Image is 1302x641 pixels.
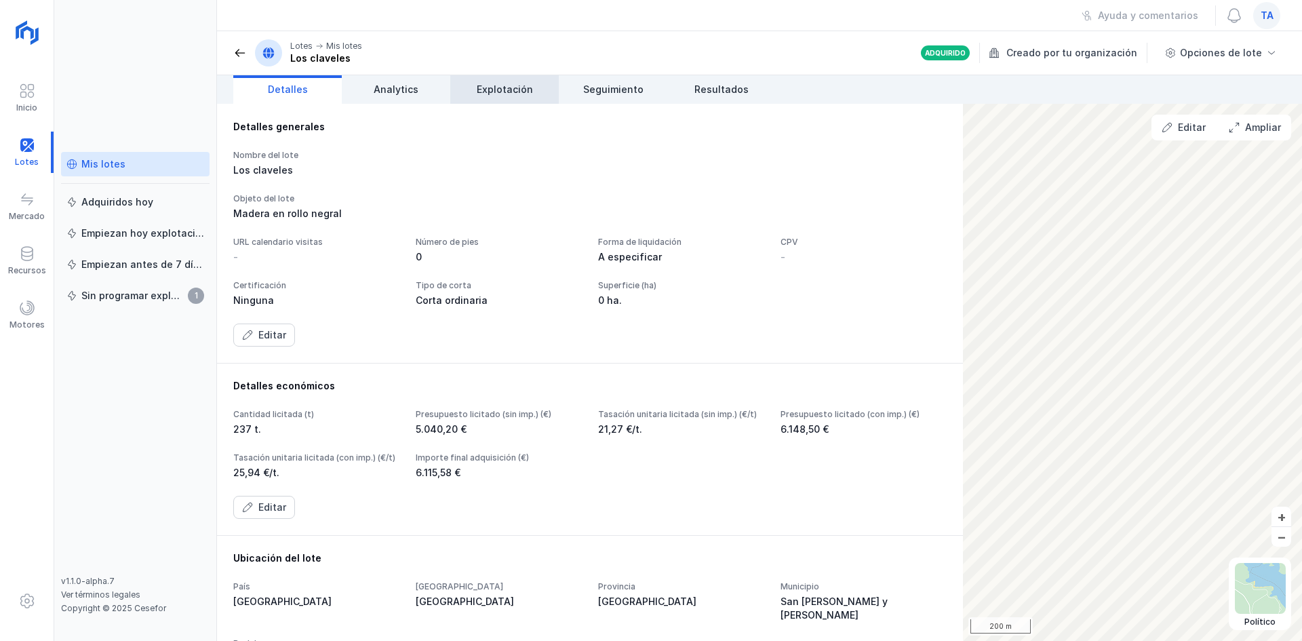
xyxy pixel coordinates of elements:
[598,294,764,307] div: 0 ha.
[416,409,582,420] div: Presupuesto licitado (sin imp.) (€)
[233,324,295,347] button: Editar
[61,252,210,277] a: Empiezan antes de 7 días
[374,83,418,96] span: Analytics
[1271,507,1291,526] button: +
[1153,116,1215,139] button: Editar
[61,589,140,600] a: Ver términos legales
[416,466,582,480] div: 6.115,58 €
[61,603,210,614] div: Copyright © 2025 Cesefor
[258,328,286,342] div: Editar
[1235,617,1286,627] div: Político
[598,595,764,608] div: [GEOGRAPHIC_DATA]
[81,289,184,303] div: Sin programar explotación
[416,237,582,248] div: Número de pies
[233,581,399,592] div: País
[416,423,582,436] div: 5.040,20 €
[233,193,947,204] div: Objeto del lote
[342,75,450,104] a: Analytics
[416,280,582,291] div: Tipo de corta
[781,250,785,264] div: -
[416,294,582,307] div: Corta ordinaria
[258,501,286,514] div: Editar
[598,581,764,592] div: Provincia
[583,83,644,96] span: Seguimiento
[1245,121,1281,134] div: Ampliar
[416,595,582,608] div: [GEOGRAPHIC_DATA]
[989,43,1149,63] div: Creado por tu organización
[10,16,44,50] img: logoRight.svg
[8,265,46,276] div: Recursos
[416,581,582,592] div: [GEOGRAPHIC_DATA]
[477,83,533,96] span: Explotación
[233,452,399,463] div: Tasación unitaria licitada (con imp.) (€/t)
[233,294,399,307] div: Ninguna
[61,190,210,214] a: Adquiridos hoy
[233,150,399,161] div: Nombre del lote
[326,41,362,52] div: Mis lotes
[1220,116,1290,139] button: Ampliar
[1178,121,1206,134] div: Editar
[233,120,947,134] div: Detalles generales
[598,409,764,420] div: Tasación unitaria licitada (sin imp.) (€/t)
[233,595,399,608] div: [GEOGRAPHIC_DATA]
[598,237,764,248] div: Forma de liquidación
[9,211,45,222] div: Mercado
[233,75,342,104] a: Detalles
[416,452,582,463] div: Importe final adquisición (€)
[1180,46,1262,60] div: Opciones de lote
[559,75,667,104] a: Seguimiento
[781,409,947,420] div: Presupuesto licitado (con imp.) (€)
[781,581,947,592] div: Municipio
[233,207,947,220] div: Madera en rollo negral
[16,102,37,113] div: Inicio
[290,41,313,52] div: Lotes
[81,195,153,209] div: Adquiridos hoy
[1271,527,1291,547] button: –
[925,48,966,58] div: Adquirido
[233,379,947,393] div: Detalles económicos
[188,288,204,304] span: 1
[233,496,295,519] button: Editar
[233,250,238,264] div: -
[233,409,399,420] div: Cantidad licitada (t)
[598,423,764,436] div: 21,27 €/t.
[233,163,399,177] div: Los claveles
[61,576,210,587] div: v1.1.0-alpha.7
[81,227,204,240] div: Empiezan hoy explotación
[233,237,399,248] div: URL calendario visitas
[1261,9,1274,22] span: ta
[1235,563,1286,614] img: political.webp
[233,423,399,436] div: 237 t.
[781,423,947,436] div: 6.148,50 €
[781,595,947,622] div: San [PERSON_NAME] y [PERSON_NAME]
[61,284,210,308] a: Sin programar explotación1
[598,250,764,264] div: A especificar
[1098,9,1198,22] div: Ayuda y comentarios
[781,237,947,248] div: CPV
[598,280,764,291] div: Superficie (ha)
[290,52,362,65] div: Los claveles
[694,83,749,96] span: Resultados
[450,75,559,104] a: Explotación
[268,83,308,96] span: Detalles
[233,466,399,480] div: 25,94 €/t.
[61,152,210,176] a: Mis lotes
[233,280,399,291] div: Certificación
[81,258,204,271] div: Empiezan antes de 7 días
[1073,4,1207,27] button: Ayuda y comentarios
[61,221,210,246] a: Empiezan hoy explotación
[81,157,125,171] div: Mis lotes
[416,250,582,264] div: 0
[667,75,776,104] a: Resultados
[233,551,947,565] div: Ubicación del lote
[9,319,45,330] div: Motores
